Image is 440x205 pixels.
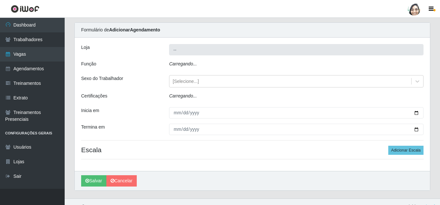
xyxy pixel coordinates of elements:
label: Loja [81,44,90,51]
button: Salvar [81,175,106,187]
strong: Adicionar Agendamento [109,27,160,32]
label: Inicia em [81,107,99,114]
label: Certificações [81,93,107,99]
input: 00/00/0000 [169,124,424,135]
h4: Escala [81,146,424,154]
label: Sexo do Trabalhador [81,75,123,82]
div: Formulário de [75,23,430,38]
a: Cancelar [106,175,137,187]
label: Termina em [81,124,105,131]
i: Carregando... [169,61,197,66]
input: 00/00/0000 [169,107,424,119]
i: Carregando... [169,93,197,98]
img: CoreUI Logo [11,5,39,13]
button: Adicionar Escala [388,146,424,155]
div: [Selecione...] [173,78,199,85]
label: Função [81,61,96,67]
